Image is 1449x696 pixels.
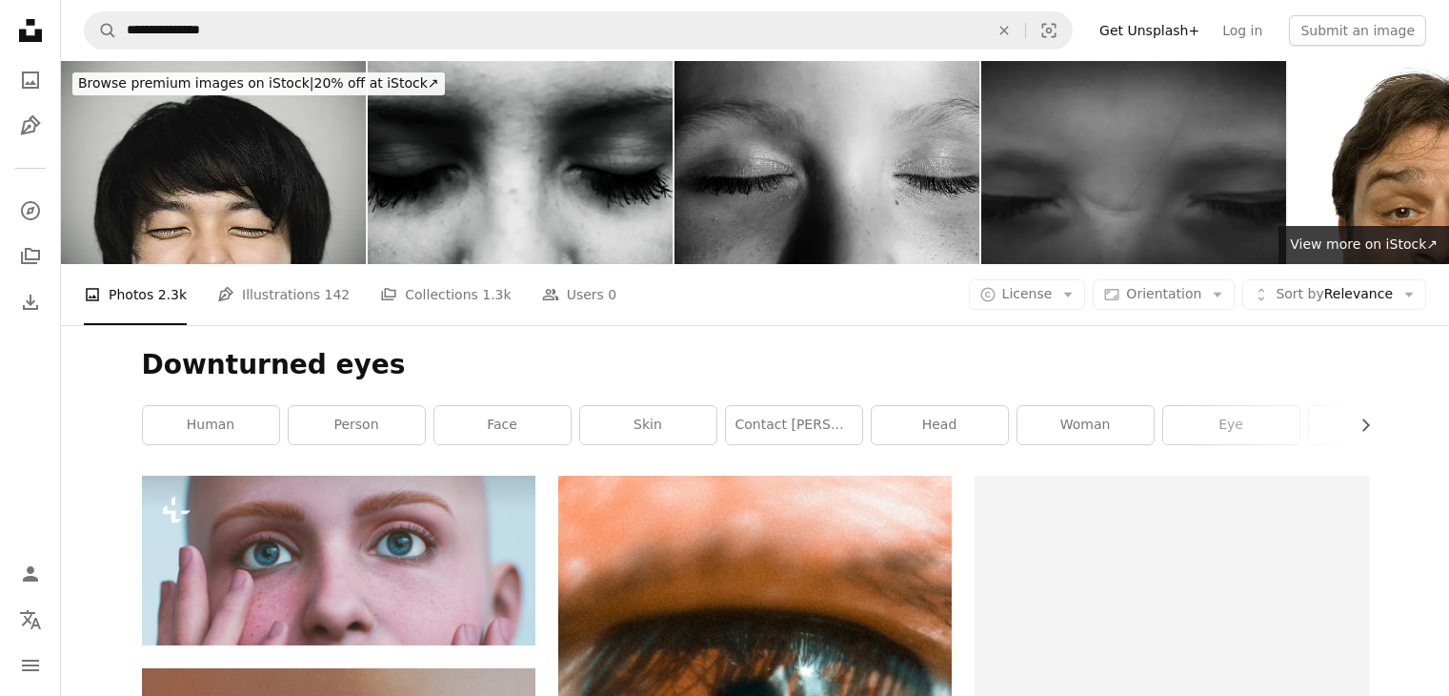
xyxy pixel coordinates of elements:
[983,12,1025,49] button: Clear
[11,283,50,321] a: Download History
[1242,279,1426,310] button: Sort byRelevance
[1289,15,1426,46] button: Submit an image
[142,476,535,645] img: A close up of a woman's face with her hands on her face
[674,61,979,264] img: Eyes closed
[482,284,511,305] span: 1.3k
[969,279,1086,310] button: License
[11,107,50,145] a: Illustrations
[1276,285,1393,304] span: Relevance
[11,237,50,276] a: Collections
[380,264,511,325] a: Collections 1.3k
[11,601,50,639] button: Language
[1163,406,1299,444] a: eye
[726,406,862,444] a: contact [PERSON_NAME]
[1276,286,1323,301] span: Sort by
[1278,226,1449,264] a: View more on iStock↗
[1290,236,1438,252] span: View more on iStock ↗
[84,11,1073,50] form: Find visuals sitewide
[1002,286,1053,301] span: License
[85,12,117,49] button: Search Unsplash
[1348,406,1369,444] button: scroll list to the right
[580,406,716,444] a: skin
[872,406,1008,444] a: head
[78,75,313,91] span: Browse premium images on iStock |
[11,192,50,230] a: Explore
[368,61,673,264] img: Close-Up Of Woman With Eyes Closed
[1017,406,1154,444] a: woman
[78,75,439,91] span: 20% off at iStock ↗
[1309,406,1445,444] a: adult
[11,555,50,593] a: Log in / Sign up
[542,264,617,325] a: Users 0
[1093,279,1235,310] button: Orientation
[217,264,350,325] a: Illustrations 142
[142,348,1369,382] h1: Downturned eyes
[325,284,351,305] span: 142
[981,61,1286,264] img: Close up of a girls eyes
[1026,12,1072,49] button: Visual search
[608,284,616,305] span: 0
[1211,15,1274,46] a: Log in
[143,406,279,444] a: human
[11,61,50,99] a: Photos
[289,406,425,444] a: person
[61,61,366,264] img: Portrait of a happy young japanese man looking at camera
[142,552,535,569] a: A close up of a woman's face with her hands on her face
[434,406,571,444] a: face
[11,646,50,685] button: Menu
[1088,15,1211,46] a: Get Unsplash+
[61,61,456,107] a: Browse premium images on iStock|20% off at iStock↗
[1126,286,1201,301] span: Orientation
